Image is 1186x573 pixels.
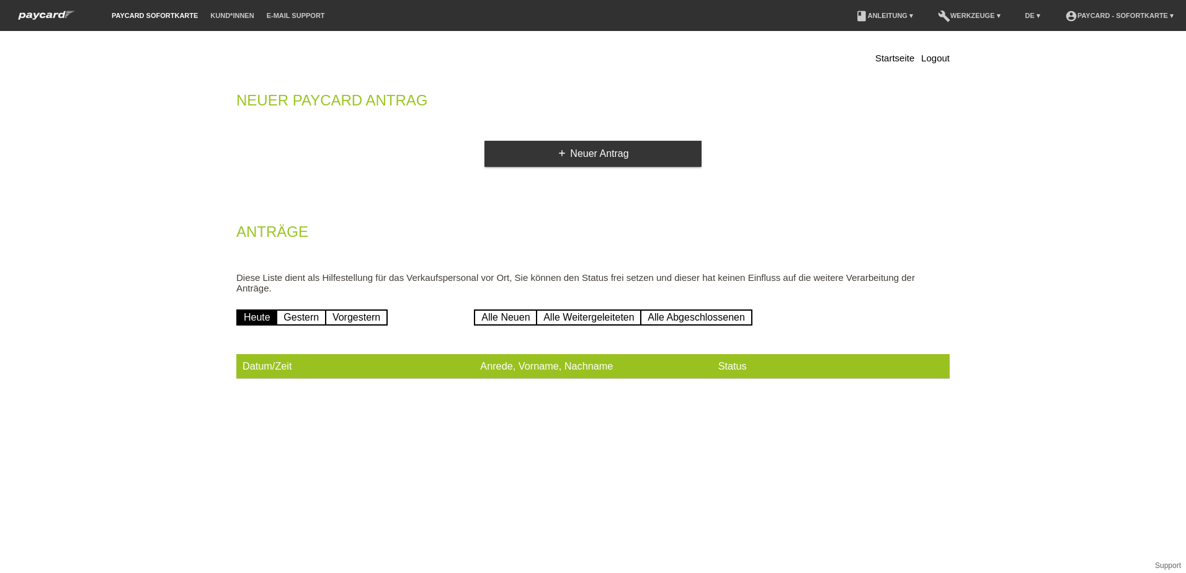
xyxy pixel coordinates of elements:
[712,354,950,379] th: Status
[474,354,711,379] th: Anrede, Vorname, Nachname
[1065,10,1077,22] i: account_circle
[921,53,950,63] a: Logout
[12,9,81,22] img: paycard Sofortkarte
[536,309,641,326] a: Alle Weitergeleiteten
[236,226,950,244] h2: Anträge
[875,53,914,63] a: Startseite
[1155,561,1181,570] a: Support
[204,12,260,19] a: Kund*innen
[932,12,1007,19] a: buildWerkzeuge ▾
[640,309,752,326] a: Alle Abgeschlossenen
[484,141,702,167] a: addNeuer Antrag
[557,148,567,158] i: add
[236,272,950,293] p: Diese Liste dient als Hilfestellung für das Verkaufspersonal vor Ort, Sie können den Status frei ...
[1019,12,1046,19] a: DE ▾
[276,309,326,326] a: Gestern
[261,12,331,19] a: E-Mail Support
[236,94,950,113] h2: Neuer Paycard Antrag
[849,12,919,19] a: bookAnleitung ▾
[236,354,474,379] th: Datum/Zeit
[1059,12,1180,19] a: account_circlepaycard - Sofortkarte ▾
[938,10,950,22] i: build
[855,10,868,22] i: book
[12,14,81,24] a: paycard Sofortkarte
[474,309,537,326] a: Alle Neuen
[236,309,278,326] a: Heute
[325,309,388,326] a: Vorgestern
[105,12,204,19] a: paycard Sofortkarte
